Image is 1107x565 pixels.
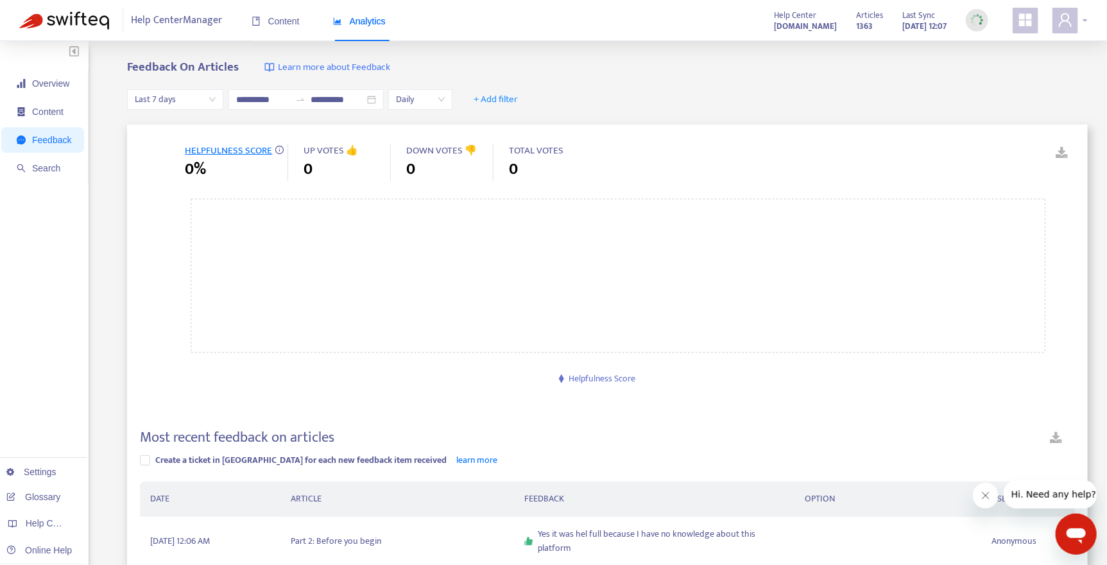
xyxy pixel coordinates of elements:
th: OPTION [794,482,981,517]
span: Search [32,163,60,173]
a: Online Help [6,545,72,555]
button: + Add filter [464,89,528,110]
a: Learn more about Feedback [264,60,390,75]
img: image-link [264,62,275,73]
iframe: Button to launch messaging window [1056,514,1097,555]
span: Content [32,107,64,117]
span: + Add filter [474,92,518,107]
span: Help Centers [26,518,78,528]
span: search [17,164,26,173]
span: 0% [185,158,206,181]
span: Last 7 days [135,90,216,109]
span: Create a ticket in [GEOGRAPHIC_DATA] for each new feedback item received [155,453,447,467]
span: message [17,135,26,144]
span: DOWN VOTES 👎 [406,143,477,159]
span: user [1058,12,1073,28]
span: Help Center Manager [132,8,223,33]
span: appstore [1018,12,1033,28]
span: UP VOTES 👍 [304,143,358,159]
span: Content [252,16,300,26]
a: Settings [6,467,56,477]
a: [DOMAIN_NAME] [774,19,837,33]
b: Feedback On Articles [127,57,239,77]
span: book [252,17,261,26]
img: Swifteq [19,12,109,30]
span: Feedback [32,135,71,145]
th: ARTICLE [280,482,514,517]
a: Glossary [6,492,60,502]
span: like [524,537,533,546]
th: FEEDBACK [514,482,794,517]
span: TOTAL VOTES [509,143,563,159]
span: Overview [32,78,69,89]
strong: 1363 [856,19,873,33]
span: 0 [406,158,415,181]
a: learn more [456,453,497,467]
span: Analytics [333,16,386,26]
span: container [17,107,26,116]
span: 0 [304,158,313,181]
span: Help Center [774,8,816,22]
span: Articles [856,8,883,22]
span: 0 [509,158,518,181]
span: signal [17,79,26,88]
iframe: Message from company [1004,480,1097,509]
span: [DATE] 12:06 AM [150,534,210,548]
th: DATE [140,482,280,517]
img: sync_loading.0b5143dde30e3a21642e.gif [969,12,985,28]
span: Helpfulness Score [569,371,635,386]
span: HELPFULNESS SCORE [185,143,272,159]
iframe: Close message [973,483,999,509]
span: Learn more about Feedback [278,60,390,75]
span: Last Sync [902,8,935,22]
strong: [DATE] 12:07 [902,19,947,33]
span: to [295,94,305,105]
span: area-chart [333,17,342,26]
h4: Most recent feedback on articles [140,429,334,446]
span: Daily [396,90,445,109]
span: Anonymous [991,534,1036,548]
span: swap-right [295,94,305,105]
span: Yes it was hel full because I have no knowledge about this platform [538,527,784,555]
